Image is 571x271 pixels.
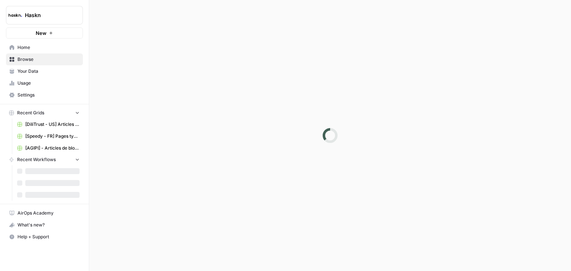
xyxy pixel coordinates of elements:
[6,53,83,65] a: Browse
[17,80,80,86] span: Usage
[17,56,80,63] span: Browse
[25,121,80,128] span: [DiliTrust - US] Articles de blog 700-1000 mots Grid
[6,27,83,39] button: New
[17,92,80,98] span: Settings
[25,145,80,151] span: [AGIPI] - Articles de blog - Optimisations Grid
[17,234,80,240] span: Help + Support
[6,107,83,118] button: Recent Grids
[6,42,83,53] a: Home
[6,77,83,89] a: Usage
[17,68,80,75] span: Your Data
[6,65,83,77] a: Your Data
[6,219,83,231] div: What's new?
[6,154,83,165] button: Recent Workflows
[6,6,83,25] button: Workspace: Haskn
[36,29,46,37] span: New
[6,207,83,219] a: AirOps Academy
[6,231,83,243] button: Help + Support
[14,142,83,154] a: [AGIPI] - Articles de blog - Optimisations Grid
[6,89,83,101] a: Settings
[6,219,83,231] button: What's new?
[14,118,83,130] a: [DiliTrust - US] Articles de blog 700-1000 mots Grid
[17,110,44,116] span: Recent Grids
[17,210,80,216] span: AirOps Academy
[17,44,80,51] span: Home
[14,130,83,142] a: [Speedy - FR] Pages type de pneu & prestation - 800 mots Grid
[25,12,70,19] span: Haskn
[25,133,80,140] span: [Speedy - FR] Pages type de pneu & prestation - 800 mots Grid
[17,156,56,163] span: Recent Workflows
[9,9,22,22] img: Haskn Logo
